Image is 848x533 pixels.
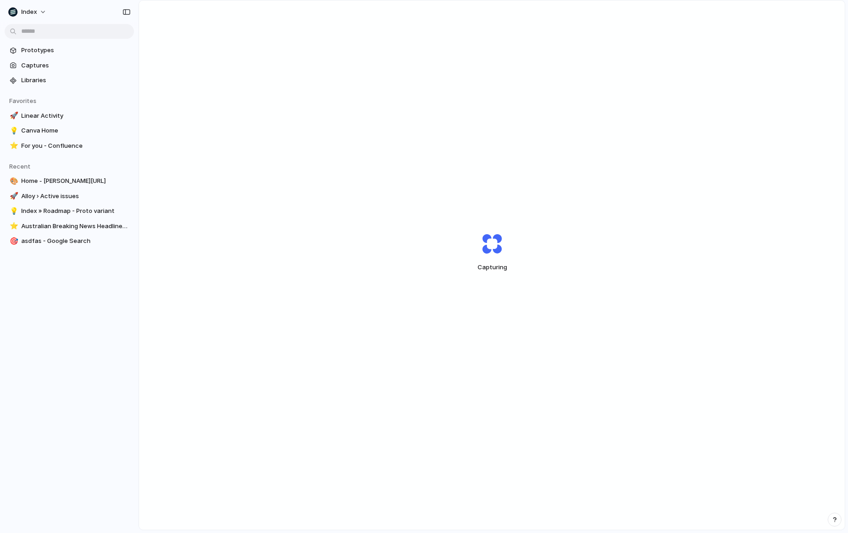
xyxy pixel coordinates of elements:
a: Libraries [5,73,134,87]
span: Capturing [460,263,524,272]
div: ⭐ [10,221,16,231]
span: Captures [21,61,130,70]
button: 💡 [8,206,18,216]
a: 💡Canva Home [5,124,134,138]
a: ⭐Australian Breaking News Headlines & World News Online | [DOMAIN_NAME] [5,219,134,233]
a: 🚀Alloy › Active issues [5,189,134,203]
div: 🚀 [10,191,16,201]
span: Index [21,7,37,17]
div: 💡 [10,206,16,217]
div: 💡 [10,126,16,136]
div: ⭐ [10,140,16,151]
button: 💡 [8,126,18,135]
div: 🚀 [10,110,16,121]
span: Australian Breaking News Headlines & World News Online | [DOMAIN_NAME] [21,222,130,231]
span: asdfas - Google Search [21,236,130,246]
button: ⭐ [8,222,18,231]
button: Index [5,5,51,19]
button: ⭐ [8,141,18,151]
div: 🎯 [10,236,16,247]
span: Favorites [9,97,36,104]
span: Index » Roadmap - Proto variant [21,206,130,216]
a: 🎯asdfas - Google Search [5,234,134,248]
span: Linear Activity [21,111,130,121]
button: 🎨 [8,176,18,186]
a: 🚀Linear Activity [5,109,134,123]
a: 💡Index » Roadmap - Proto variant [5,204,134,218]
span: For you - Confluence [21,141,130,151]
span: Alloy › Active issues [21,192,130,201]
span: Recent [9,163,30,170]
div: 🎨 [10,176,16,187]
span: Canva Home [21,126,130,135]
span: Home - [PERSON_NAME][URL] [21,176,130,186]
a: Captures [5,59,134,73]
a: ⭐For you - Confluence [5,139,134,153]
button: 🚀 [8,111,18,121]
a: Prototypes [5,43,134,57]
span: Libraries [21,76,130,85]
button: 🚀 [8,192,18,201]
a: 🎨Home - [PERSON_NAME][URL] [5,174,134,188]
span: Prototypes [21,46,130,55]
button: 🎯 [8,236,18,246]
